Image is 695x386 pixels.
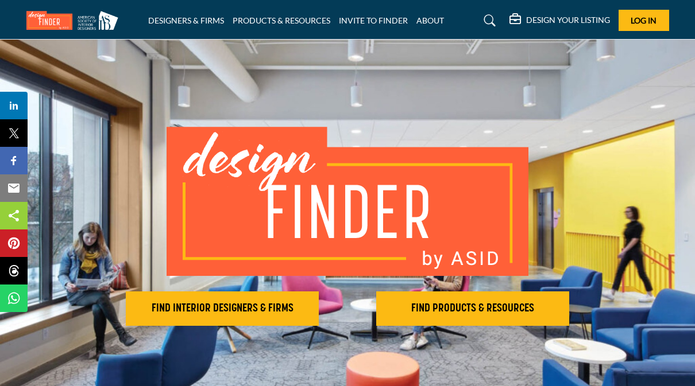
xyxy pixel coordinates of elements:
[631,15,657,25] span: Log In
[339,15,408,25] a: INVITE TO FINDER
[167,127,528,276] img: image
[129,302,315,315] h2: FIND INTERIOR DESIGNERS & FIRMS
[619,10,669,31] button: Log In
[233,15,330,25] a: PRODUCTS & RESOURCES
[376,291,569,326] button: FIND PRODUCTS & RESOURCES
[126,291,319,326] button: FIND INTERIOR DESIGNERS & FIRMS
[509,14,610,28] div: DESIGN YOUR LISTING
[148,15,224,25] a: DESIGNERS & FIRMS
[473,11,503,30] a: Search
[26,11,124,30] img: Site Logo
[416,15,444,25] a: ABOUT
[526,15,610,25] h5: DESIGN YOUR LISTING
[380,302,566,315] h2: FIND PRODUCTS & RESOURCES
